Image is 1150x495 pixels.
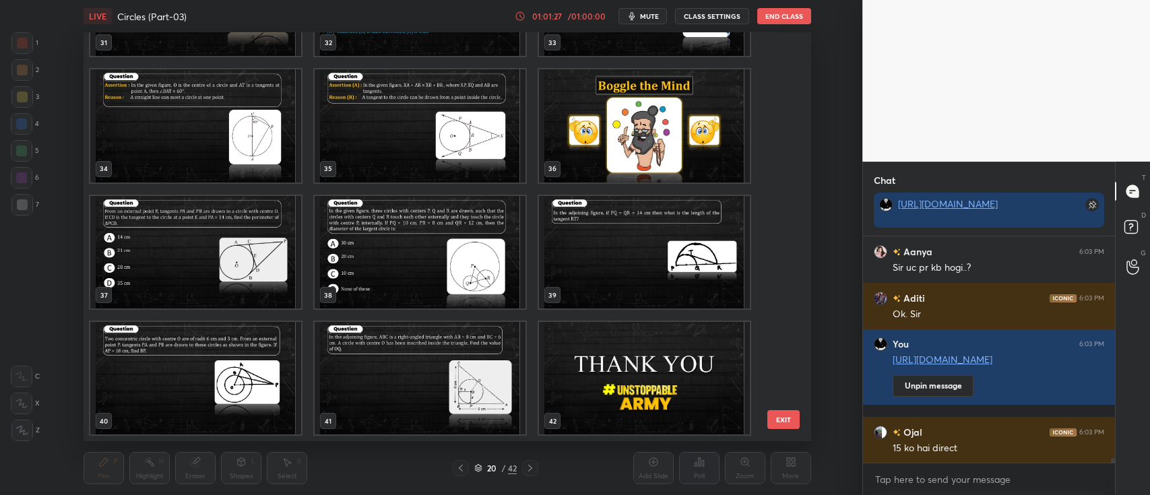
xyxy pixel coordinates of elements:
[566,12,608,20] div: / 01:00:00
[11,393,40,414] div: X
[485,464,499,472] div: 20
[315,69,525,182] img: 1759491343STGQT0.pdf
[84,8,112,24] div: LIVE
[893,353,992,366] a: [URL][DOMAIN_NAME]
[539,322,750,434] img: 1759491343STGQT0.pdf
[11,194,39,216] div: 7
[11,420,40,441] div: Z
[675,8,749,24] button: CLASS SETTINGS
[901,291,925,305] h6: Aditi
[893,261,1104,275] div: Sir uc pr kb hogi..?
[11,140,39,162] div: 5
[117,10,187,23] h4: Circles (Part-03)
[1141,248,1146,258] p: G
[767,410,800,429] button: EXIT
[1079,428,1104,436] div: 6:03 PM
[879,198,893,211] img: 09eacaca48724f39b2bfd7afae5e8fbc.jpg
[901,425,922,439] h6: Ojal
[90,69,301,182] img: 1759491343STGQT0.pdf
[315,322,525,434] img: 1759491343STGQT0.pdf
[863,236,1115,463] div: grid
[893,429,901,436] img: no-rating-badge.077c3623.svg
[539,196,750,308] img: 1759491343STGQT0.pdf
[757,8,811,24] button: End Class
[90,196,301,308] img: 1759491343STGQT0.pdf
[893,442,1104,455] div: 15 ko hai direct
[640,11,659,21] span: mute
[539,69,750,182] img: 1759491343STGQT0.pdf
[90,322,301,434] img: 1759491343STGQT0.pdf
[893,295,901,302] img: no-rating-badge.077c3623.svg
[11,366,40,387] div: C
[893,249,901,256] img: no-rating-badge.077c3623.svg
[1050,294,1077,302] img: iconic-dark.1390631f.png
[84,32,787,441] div: grid
[11,32,38,54] div: 1
[528,12,566,20] div: 01:01:27
[11,59,39,81] div: 2
[898,197,998,210] a: [URL][DOMAIN_NAME]
[1079,294,1104,302] div: 6:03 PM
[893,375,973,397] button: Unpin message
[874,426,887,439] img: 1e7cedf5e7324bf9a90e7f77e339bff1.png
[893,308,1104,321] div: Ok. Sir
[901,244,932,259] h6: Aanya
[874,337,887,351] img: 09eacaca48724f39b2bfd7afae5e8fbc.jpg
[1142,172,1146,183] p: T
[11,86,39,108] div: 3
[11,113,39,135] div: 4
[893,338,909,350] h6: You
[874,292,887,305] img: 7af17f3d5fa7491ab1aea2abb6753b3c.jpg
[863,162,906,198] p: Chat
[874,245,887,259] img: 3
[501,464,505,472] div: /
[315,196,525,308] img: 1759491343STGQT0.pdf
[618,8,667,24] button: mute
[1079,248,1104,256] div: 6:03 PM
[1079,340,1104,348] div: 6:03 PM
[1050,428,1077,436] img: iconic-dark.1390631f.png
[1141,210,1146,220] p: D
[11,167,39,189] div: 6
[508,462,517,474] div: 42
